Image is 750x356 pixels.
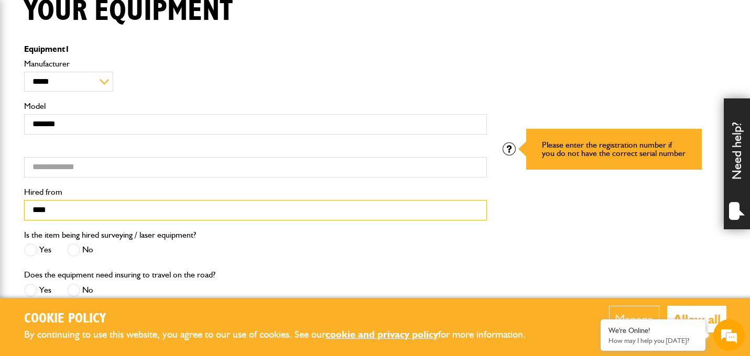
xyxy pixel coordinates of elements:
label: Does the equipment need insuring to travel on the road? [24,271,215,279]
label: No [67,243,93,257]
label: Is the item being hired surveying / laser equipment? [24,231,196,239]
div: We're Online! [608,326,698,335]
button: Manage [609,306,659,332]
label: No [67,284,93,297]
textarea: Type your message and hit 'Enter' [14,190,191,269]
label: Hired from [24,188,487,196]
a: cookie and privacy policy [325,328,438,340]
h2: Cookie Policy [24,311,543,327]
p: Please enter the registration number if you do not have the correct serial number [542,141,686,158]
div: Need help? [724,98,750,229]
em: Start Chat [143,278,190,292]
button: Allow all [667,306,726,332]
label: Yes [24,243,51,257]
p: How may I help you today? [608,337,698,344]
input: Enter your last name [14,97,191,120]
p: Equipment [24,45,487,53]
div: Chat with us now [55,59,176,72]
span: 1 [65,44,70,54]
input: Enter your email address [14,128,191,151]
label: Yes [24,284,51,297]
label: Model [24,102,487,110]
img: d_20077148190_company_1631870298795_20077148190 [18,58,44,73]
div: Minimize live chat window [172,5,197,30]
p: By continuing to use this website, you agree to our use of cookies. See our for more information. [24,327,543,343]
label: Manufacturer [24,60,487,68]
input: Enter your phone number [14,159,191,182]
